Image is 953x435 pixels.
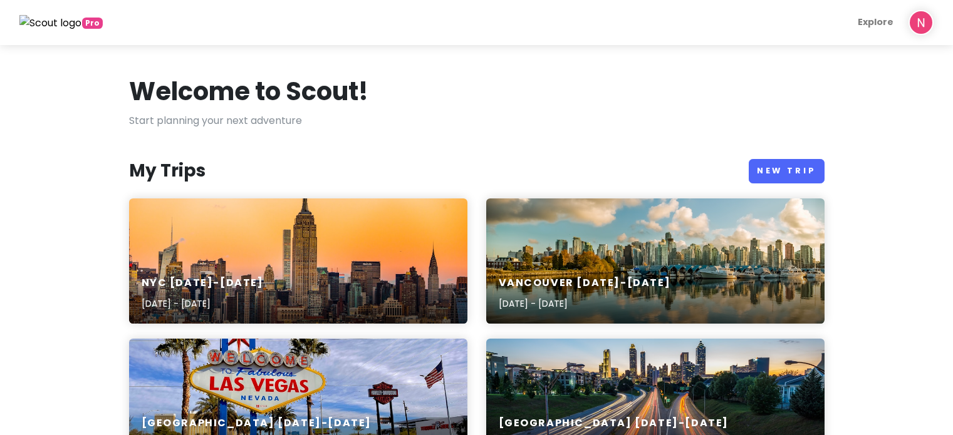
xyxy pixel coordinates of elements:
[19,14,103,31] a: Pro
[749,159,825,183] a: New Trip
[909,10,934,35] img: User profile
[142,297,264,310] p: [DATE] - [DATE]
[142,417,372,430] h6: [GEOGRAPHIC_DATA] [DATE]-[DATE]
[499,297,671,310] p: [DATE] - [DATE]
[19,15,82,31] img: Scout logo
[129,198,467,324] a: landscape photo of New York Empire State BuildingNYC [DATE]-[DATE][DATE] - [DATE]
[499,277,671,290] h6: Vancouver [DATE]-[DATE]
[486,198,825,324] a: buildings and body of waterVancouver [DATE]-[DATE][DATE] - [DATE]
[499,417,729,430] h6: [GEOGRAPHIC_DATA] [DATE]-[DATE]
[142,277,264,290] h6: NYC [DATE]-[DATE]
[129,160,206,182] h3: My Trips
[82,18,103,29] span: greetings, globetrotter
[129,113,825,129] p: Start planning your next adventure
[853,10,898,34] a: Explore
[129,75,368,108] h1: Welcome to Scout!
